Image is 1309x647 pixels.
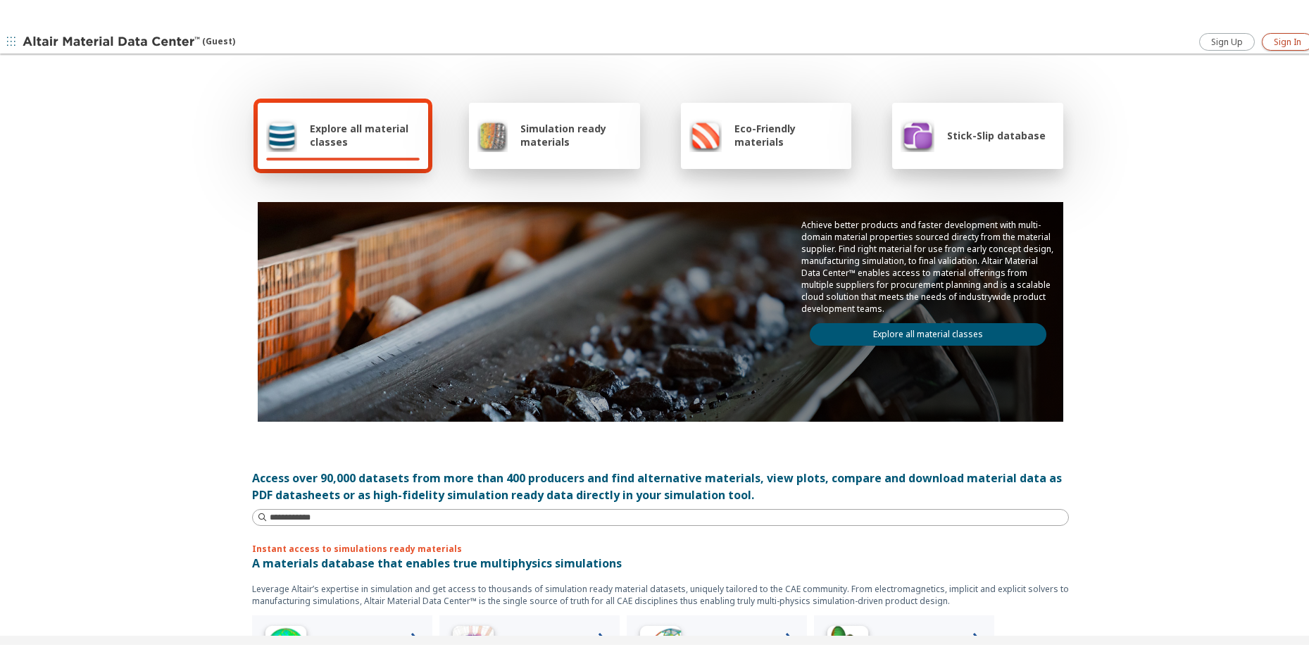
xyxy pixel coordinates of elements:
img: Eco-Friendly materials [689,115,722,149]
span: Sign In [1274,34,1301,45]
span: Simulation ready materials [520,119,631,146]
span: Sign Up [1211,34,1243,45]
p: Instant access to simulations ready materials [252,540,1069,552]
img: Explore all material classes [266,115,298,149]
a: Explore all material classes [810,320,1046,343]
span: Stick-Slip database [947,126,1046,139]
p: Achieve better products and faster development with multi-domain material properties sourced dire... [801,216,1055,312]
a: Sign Up [1199,30,1255,48]
img: Altair Material Data Center [23,32,202,46]
img: Stick-Slip database [901,115,934,149]
span: Eco-Friendly materials [734,119,843,146]
span: Explore all material classes [310,119,420,146]
p: A materials database that enables true multiphysics simulations [252,552,1069,569]
div: (Guest) [23,32,235,46]
div: Access over 90,000 datasets from more than 400 producers and find alternative materials, view plo... [252,467,1069,501]
img: Simulation ready materials [477,115,508,149]
p: Leverage Altair’s expertise in simulation and get access to thousands of simulation ready materia... [252,580,1069,604]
